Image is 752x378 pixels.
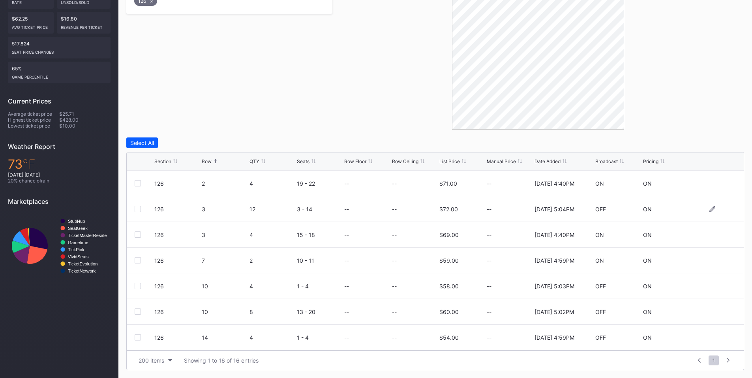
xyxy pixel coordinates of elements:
[392,334,397,341] div: --
[68,240,88,245] text: Gametime
[297,308,342,315] div: 13 - 20
[12,22,50,30] div: Avg ticket price
[154,257,200,264] div: 126
[344,257,349,264] div: --
[297,334,342,341] div: 1 - 4
[202,308,247,315] div: 10
[297,206,342,213] div: 3 - 14
[202,283,247,290] div: 10
[202,334,247,341] div: 14
[8,197,111,205] div: Marketplaces
[8,156,111,172] div: 73
[595,158,618,164] div: Broadcast
[534,158,561,164] div: Date Added
[59,111,111,117] div: $25.71
[439,283,459,290] div: $58.00
[249,206,295,213] div: 12
[154,308,200,315] div: 126
[643,206,652,213] div: ON
[344,308,349,315] div: --
[8,111,59,117] div: Average ticket price
[297,283,342,290] div: 1 - 4
[709,355,719,365] span: 1
[68,261,98,266] text: TicketEvolution
[202,206,247,213] div: 3
[439,158,460,164] div: List Price
[249,257,295,264] div: 2
[439,257,459,264] div: $59.00
[487,180,532,187] div: --
[202,231,247,238] div: 3
[487,231,532,238] div: --
[59,123,111,129] div: $10.00
[439,231,459,238] div: $69.00
[344,334,349,341] div: --
[202,158,212,164] div: Row
[249,334,295,341] div: 4
[154,206,200,213] div: 126
[392,308,397,315] div: --
[344,180,349,187] div: --
[487,308,532,315] div: --
[487,334,532,341] div: --
[534,283,574,290] div: [DATE] 5:03PM
[68,254,89,259] text: VividSeats
[8,123,59,129] div: Lowest ticket price
[68,247,84,252] text: TickPick
[643,308,652,315] div: ON
[297,231,342,238] div: 15 - 18
[392,231,397,238] div: --
[487,257,532,264] div: --
[57,12,111,34] div: $16.80
[59,117,111,123] div: $428.00
[130,139,154,146] div: Select All
[643,283,652,290] div: ON
[643,158,658,164] div: Pricing
[68,226,88,231] text: SeatGeek
[154,180,200,187] div: 126
[23,156,36,172] span: ℉
[202,257,247,264] div: 7
[297,158,309,164] div: Seats
[8,178,111,184] div: 20 % chance of rain
[439,180,457,187] div: $71.00
[126,137,158,148] button: Select All
[297,180,342,187] div: 19 - 22
[643,231,652,238] div: ON
[249,180,295,187] div: 4
[595,283,606,290] div: OFF
[534,206,574,213] div: [DATE] 5:04PM
[344,206,349,213] div: --
[439,206,458,213] div: $72.00
[643,180,652,187] div: ON
[487,283,532,290] div: --
[202,180,247,187] div: 2
[595,231,604,238] div: ON
[534,308,574,315] div: [DATE] 5:02PM
[8,62,111,83] div: 65%
[12,71,107,79] div: Game percentile
[595,206,606,213] div: OFF
[344,231,349,238] div: --
[439,334,459,341] div: $54.00
[392,206,397,213] div: --
[154,158,171,164] div: Section
[184,357,259,364] div: Showing 1 to 16 of 16 entries
[487,158,516,164] div: Manual Price
[392,158,418,164] div: Row Ceiling
[8,97,111,105] div: Current Prices
[534,180,574,187] div: [DATE] 4:40PM
[61,22,107,30] div: Revenue per ticket
[154,283,200,290] div: 126
[534,334,574,341] div: [DATE] 4:59PM
[392,257,397,264] div: --
[249,158,259,164] div: QTY
[68,269,96,273] text: TicketNetwork
[8,211,111,280] svg: Chart title
[68,219,85,224] text: StubHub
[643,257,652,264] div: ON
[139,357,164,364] div: 200 items
[643,334,652,341] div: ON
[344,158,366,164] div: Row Floor
[249,283,295,290] div: 4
